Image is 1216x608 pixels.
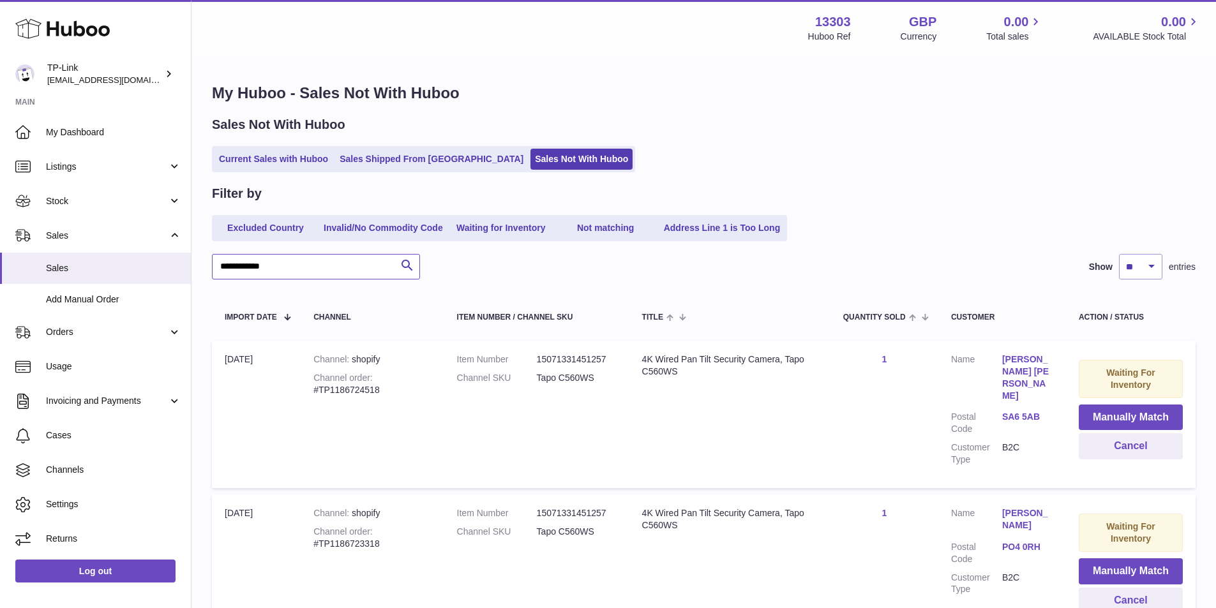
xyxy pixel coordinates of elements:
[951,313,1053,322] div: Customer
[313,373,373,383] strong: Channel order
[313,354,352,364] strong: Channel
[1002,541,1053,553] a: PO4 0RH
[457,507,537,519] dt: Item Number
[313,372,431,396] div: #TP1186724518
[450,218,552,239] a: Waiting for Inventory
[951,353,1002,405] dt: Name
[537,353,617,366] dd: 15071331451257
[46,360,181,373] span: Usage
[47,75,188,85] span: [EMAIL_ADDRESS][DOMAIN_NAME]
[214,149,333,170] a: Current Sales with Huboo
[1161,13,1186,31] span: 0.00
[642,313,663,322] span: Title
[212,185,262,202] h2: Filter by
[313,353,431,366] div: shopify
[46,126,181,138] span: My Dashboard
[537,372,617,384] dd: Tapo C560WS
[46,262,181,274] span: Sales
[951,572,1002,596] dt: Customer Type
[909,13,936,31] strong: GBP
[951,411,1002,435] dt: Postal Code
[951,541,1002,565] dt: Postal Code
[951,441,1002,466] dt: Customer Type
[882,354,887,364] a: 1
[319,218,447,239] a: Invalid/No Commodity Code
[212,83,1196,103] h1: My Huboo - Sales Not With Huboo
[46,326,168,338] span: Orders
[1106,367,1155,390] strong: Waiting For Inventory
[1004,13,1029,31] span: 0.00
[47,62,162,86] div: TP-Link
[46,498,181,510] span: Settings
[457,353,537,366] dt: Item Number
[642,353,818,378] div: 4K Wired Pan Tilt Security Camera, Tapo C560WS
[15,560,176,582] a: Log out
[225,313,277,322] span: Import date
[1002,572,1053,596] dd: B2C
[313,526,373,537] strong: Channel order
[1089,261,1113,273] label: Show
[1169,261,1196,273] span: entries
[1002,507,1053,531] a: [PERSON_NAME]
[46,464,181,476] span: Channels
[537,507,617,519] dd: 15071331451257
[46,395,168,407] span: Invoicing and Payments
[1106,521,1155,544] strong: Waiting For Inventory
[808,31,851,43] div: Huboo Ref
[46,429,181,441] span: Cases
[986,13,1043,43] a: 0.00 Total sales
[659,218,785,239] a: Address Line 1 is Too Long
[214,218,317,239] a: Excluded Country
[46,195,168,207] span: Stock
[1079,313,1183,322] div: Action / Status
[212,341,301,488] td: [DATE]
[212,116,345,133] h2: Sales Not With Huboo
[457,313,617,322] div: Item Number / Channel SKU
[313,507,431,519] div: shopify
[313,313,431,322] div: Channel
[1002,353,1053,402] a: [PERSON_NAME] [PERSON_NAME]
[1002,411,1053,423] a: SA6 5AB
[1079,433,1183,459] button: Cancel
[1079,558,1183,584] button: Manually Match
[986,31,1043,43] span: Total sales
[537,526,617,538] dd: Tapo C560WS
[951,507,1002,535] dt: Name
[335,149,528,170] a: Sales Shipped From [GEOGRAPHIC_DATA]
[1079,404,1183,431] button: Manually Match
[46,533,181,545] span: Returns
[815,13,851,31] strong: 13303
[313,526,431,550] div: #TP1186723318
[46,293,181,306] span: Add Manual Order
[1093,13,1201,43] a: 0.00 AVAILABLE Stock Total
[882,508,887,518] a: 1
[555,218,657,239] a: Not matching
[1093,31,1201,43] span: AVAILABLE Stock Total
[457,526,537,538] dt: Channel SKU
[530,149,633,170] a: Sales Not With Huboo
[313,508,352,518] strong: Channel
[15,64,34,84] img: gaby.chen@tp-link.com
[46,161,168,173] span: Listings
[642,507,818,531] div: 4K Wired Pan Tilt Security Camera, Tapo C560WS
[901,31,937,43] div: Currency
[1002,441,1053,466] dd: B2C
[843,313,906,322] span: Quantity Sold
[457,372,537,384] dt: Channel SKU
[46,230,168,242] span: Sales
